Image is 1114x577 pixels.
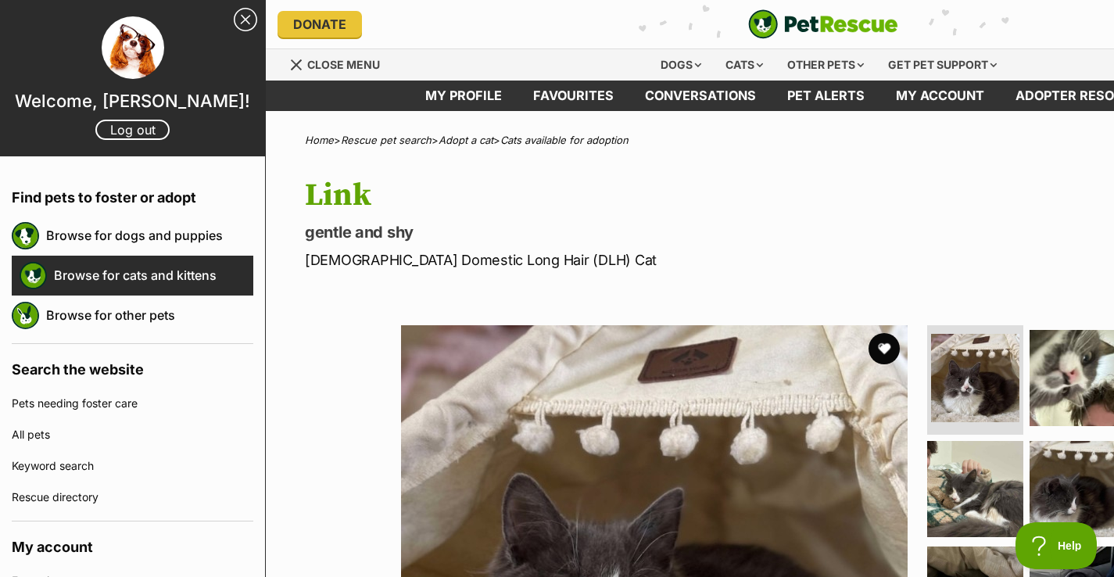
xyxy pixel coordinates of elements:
img: logo-cat-932fe2b9b8326f06289b0f2fb663e598f794de774fb13d1741a6617ecf9a85b4.svg [748,9,898,39]
a: Browse for cats and kittens [54,259,253,292]
a: Browse for other pets [46,299,253,332]
p: gentle and shy [305,221,945,243]
div: Other pets [776,49,875,81]
h1: Link [305,177,945,213]
div: Cats [715,49,774,81]
a: Cats available for adoption [500,134,629,146]
iframe: Help Scout Beacon - Open [1015,522,1098,569]
a: My profile [410,81,518,111]
a: Favourites [518,81,629,111]
img: Photo of Link [927,441,1023,537]
h4: My account [12,521,253,565]
a: Close Sidebar [234,8,257,31]
a: My account [880,81,1000,111]
a: Log out [95,120,170,140]
a: Rescue pet search [341,134,432,146]
img: profile image [102,16,164,79]
h4: Find pets to foster or adopt [12,172,253,216]
img: petrescue logo [12,302,39,329]
button: favourite [869,333,900,364]
a: Donate [278,11,362,38]
a: PetRescue [748,9,898,39]
a: All pets [12,419,253,450]
a: Rescue directory [12,482,253,513]
a: Pet alerts [772,81,880,111]
a: Keyword search [12,450,253,482]
a: Menu [289,49,391,77]
a: Adopt a cat [439,134,493,146]
a: Home [305,134,334,146]
a: Browse for dogs and puppies [46,219,253,252]
img: petrescue logo [12,222,39,249]
img: petrescue logo [20,262,47,289]
h4: Search the website [12,344,253,388]
img: Photo of Link [931,334,1019,422]
div: Dogs [650,49,712,81]
a: conversations [629,81,772,111]
p: [DEMOGRAPHIC_DATA] Domestic Long Hair (DLH) Cat [305,249,945,271]
div: Get pet support [877,49,1008,81]
span: Close menu [307,58,380,71]
a: Pets needing foster care [12,388,253,419]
